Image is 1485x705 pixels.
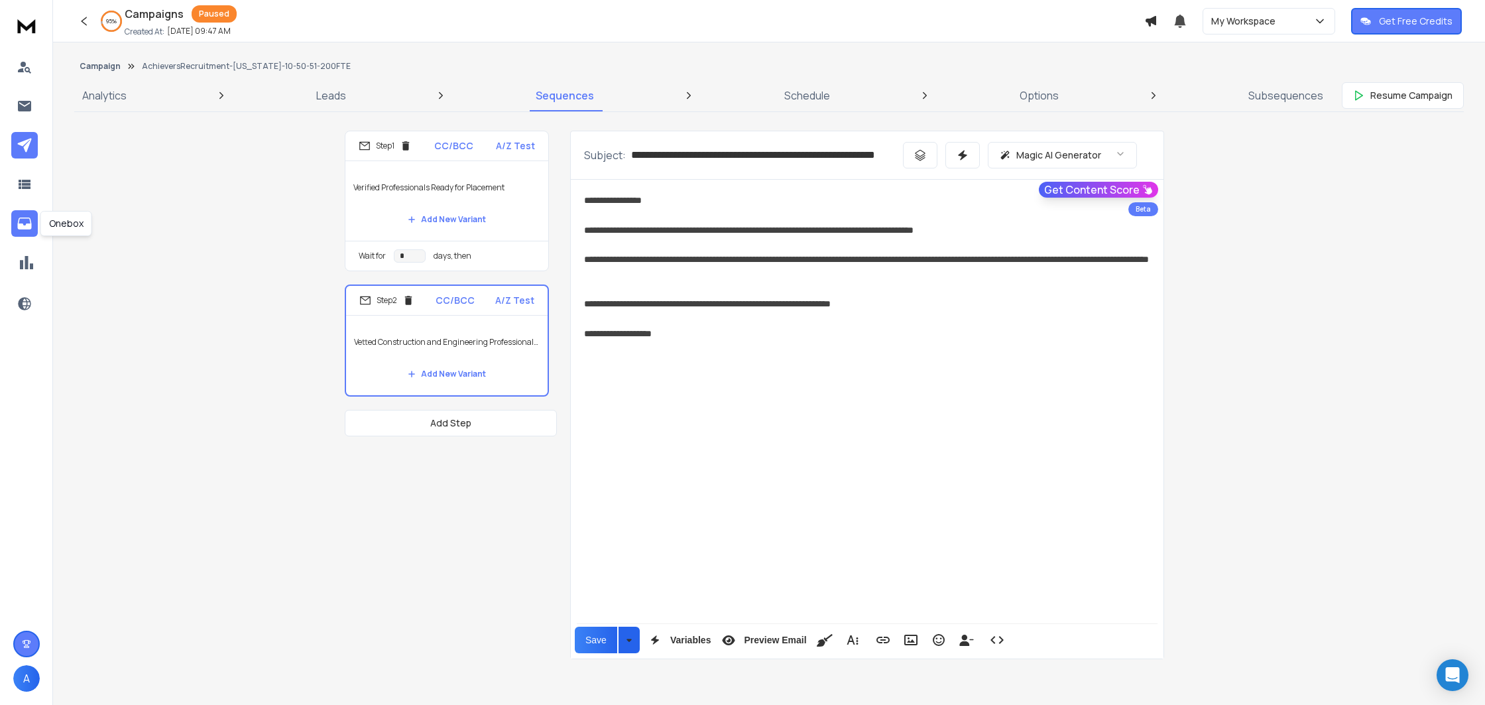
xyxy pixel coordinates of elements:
[584,147,626,163] p: Subject:
[898,627,923,653] button: Insert Image (⌘P)
[359,294,414,306] div: Step 2
[354,324,540,361] p: Vetted Construction and Engineering Professionals Available
[125,6,184,22] h1: Campaigns
[536,88,594,103] p: Sequences
[1248,88,1323,103] p: Subsequences
[984,627,1010,653] button: Code View
[1012,80,1067,111] a: Options
[1020,88,1059,103] p: Options
[1211,15,1281,28] p: My Workspace
[840,627,865,653] button: More Text
[741,635,809,646] span: Preview Email
[345,285,549,397] li: Step2CC/BCCA/Z TestVetted Construction and Engineering Professionals AvailableAdd New Variant
[1437,659,1468,691] div: Open Intercom Messenger
[74,80,135,111] a: Analytics
[359,140,412,152] div: Step 1
[13,13,40,38] img: logo
[359,251,386,261] p: Wait for
[1016,149,1101,162] p: Magic AI Generator
[40,211,92,236] div: Onebox
[316,88,346,103] p: Leads
[812,627,837,653] button: Clean HTML
[13,665,40,692] button: A
[954,627,979,653] button: Insert Unsubscribe Link
[1039,182,1158,198] button: Get Content Score
[397,361,497,387] button: Add New Variant
[345,131,549,271] li: Step1CC/BCCA/Z TestVerified Professionals Ready for PlacementAdd New VariantWait fordays, then
[345,410,557,436] button: Add Step
[1240,80,1331,111] a: Subsequences
[434,139,473,153] p: CC/BCC
[528,80,602,111] a: Sequences
[1342,82,1464,109] button: Resume Campaign
[125,27,164,37] p: Created At:
[716,627,809,653] button: Preview Email
[668,635,714,646] span: Variables
[106,17,117,25] p: 95 %
[1351,8,1462,34] button: Get Free Credits
[776,80,838,111] a: Schedule
[397,206,497,233] button: Add New Variant
[784,88,830,103] p: Schedule
[495,294,534,307] p: A/Z Test
[496,139,535,153] p: A/Z Test
[167,26,231,36] p: [DATE] 09:47 AM
[870,627,896,653] button: Insert Link (⌘K)
[1128,202,1158,216] div: Beta
[80,61,121,72] button: Campaign
[436,294,475,307] p: CC/BCC
[353,169,540,206] p: Verified Professionals Ready for Placement
[308,80,354,111] a: Leads
[642,627,714,653] button: Variables
[192,5,237,23] div: Paused
[1379,15,1453,28] p: Get Free Credits
[434,251,471,261] p: days, then
[575,627,617,653] button: Save
[926,627,951,653] button: Emoticons
[142,61,351,72] p: AchieversRecruitment-[US_STATE]-10-50-51-200FTE
[82,88,127,103] p: Analytics
[988,142,1137,168] button: Magic AI Generator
